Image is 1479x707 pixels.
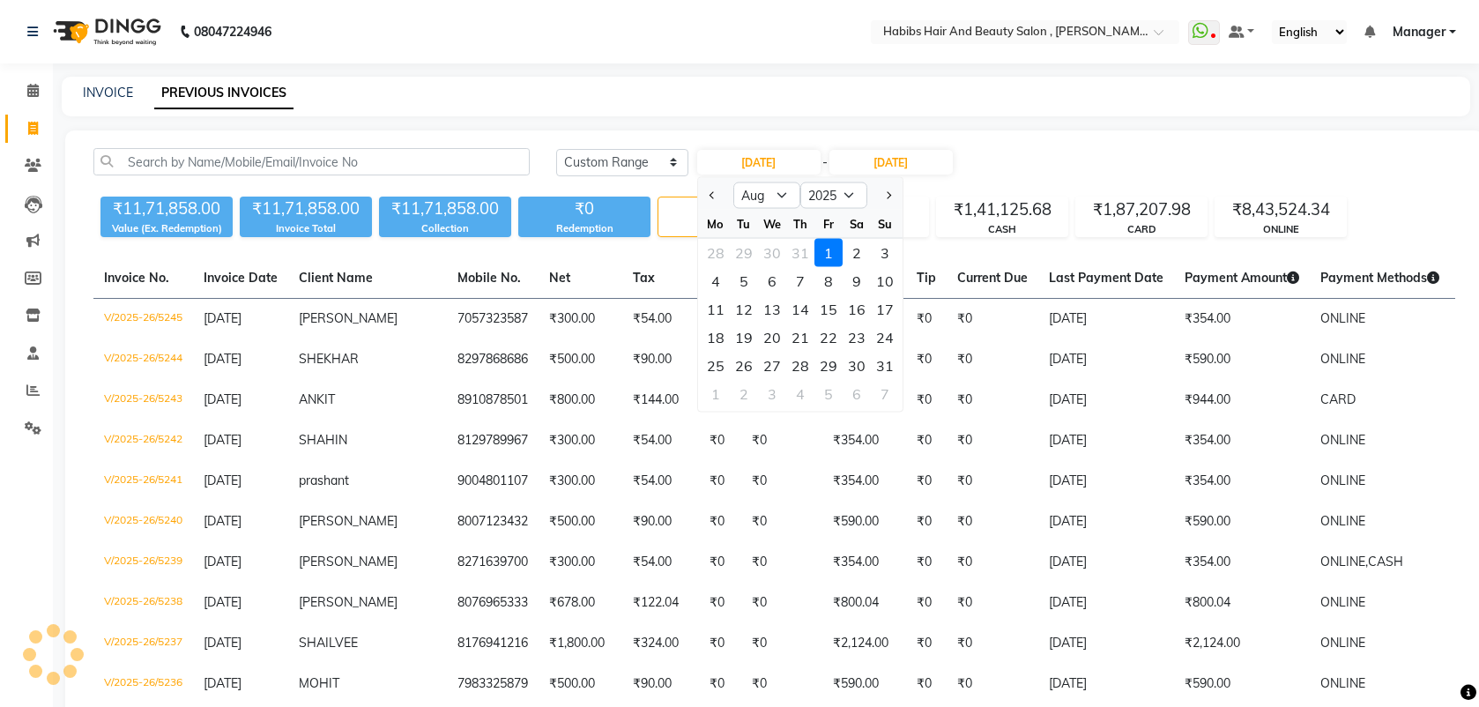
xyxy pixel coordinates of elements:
div: Thursday, August 28, 2025 [786,352,814,380]
div: 13 [758,295,786,324]
div: 6 [758,267,786,295]
td: ₹0 [699,420,741,461]
td: ₹800.00 [539,380,622,420]
div: 14 [786,295,814,324]
td: ₹0 [741,542,822,583]
span: Tip [917,270,936,286]
td: ₹0 [906,623,947,664]
td: V/2025-26/5243 [93,380,193,420]
div: Sa [843,210,871,238]
td: ₹0 [741,461,822,502]
td: ₹590.00 [1174,502,1310,542]
span: ONLINE [1320,432,1365,448]
span: Payment Methods [1320,270,1439,286]
span: ONLINE, [1320,554,1368,569]
div: Bills [658,222,789,237]
div: Monday, August 11, 2025 [702,295,730,324]
div: Sunday, August 10, 2025 [871,267,899,295]
td: ₹0 [906,420,947,461]
div: Wednesday, July 30, 2025 [758,239,786,267]
span: ANKIT [299,391,335,407]
div: Invoice Total [240,221,372,236]
td: 8910878501 [447,380,539,420]
input: End Date [829,150,953,175]
div: Thursday, September 4, 2025 [786,380,814,408]
div: Sunday, August 3, 2025 [871,239,899,267]
div: 28 [786,352,814,380]
td: ₹0 [906,380,947,420]
td: ₹0 [906,583,947,623]
div: Thursday, August 21, 2025 [786,324,814,352]
div: Wednesday, August 27, 2025 [758,352,786,380]
div: Saturday, August 16, 2025 [843,295,871,324]
div: 19 [730,324,758,352]
td: ₹0 [947,542,1038,583]
div: Th [786,210,814,238]
td: ₹0 [741,583,822,623]
div: 3 [758,380,786,408]
div: 7 [871,380,899,408]
td: ₹0 [741,420,822,461]
div: 4 [702,267,730,295]
td: ₹1,800.00 [539,623,622,664]
span: [PERSON_NAME] [299,594,398,610]
div: Redemption [518,221,650,236]
td: ₹0 [906,339,947,380]
td: ₹0 [947,583,1038,623]
div: 17 [871,295,899,324]
td: V/2025-26/5242 [93,420,193,461]
span: [DATE] [204,391,242,407]
div: 18 [702,324,730,352]
td: [DATE] [1038,623,1174,664]
div: 5 [730,267,758,295]
td: ₹0 [906,299,947,340]
td: ₹54.00 [622,299,699,340]
div: Value (Ex. Redemption) [100,221,233,236]
div: Wednesday, August 13, 2025 [758,295,786,324]
div: 16 [843,295,871,324]
div: CARD [1076,222,1207,237]
div: ₹1,87,207.98 [1076,197,1207,222]
td: V/2025-26/5245 [93,299,193,340]
div: 6 [843,380,871,408]
td: ₹0 [947,299,1038,340]
td: 8076965333 [447,583,539,623]
input: Search by Name/Mobile/Email/Invoice No [93,148,530,175]
td: ₹590.00 [822,502,906,542]
div: 26 [730,352,758,380]
td: ₹300.00 [539,461,622,502]
select: Select year [800,182,867,209]
td: ₹0 [741,623,822,664]
div: Monday, August 4, 2025 [702,267,730,295]
div: ₹8,43,524.34 [1215,197,1346,222]
div: ₹11,71,858.00 [379,197,511,221]
td: 7983325879 [447,664,539,704]
div: 31 [871,352,899,380]
td: ₹0 [699,583,741,623]
span: [DATE] [204,513,242,529]
div: 2 [730,380,758,408]
td: V/2025-26/5240 [93,502,193,542]
div: ₹1,41,125.68 [937,197,1067,222]
td: ₹590.00 [1174,339,1310,380]
td: ₹944.00 [1174,380,1310,420]
div: 25 [702,352,730,380]
td: V/2025-26/5237 [93,623,193,664]
td: [DATE] [1038,299,1174,340]
div: Sunday, September 7, 2025 [871,380,899,408]
div: 23 [843,324,871,352]
td: ₹0 [947,623,1038,664]
td: ₹0 [947,380,1038,420]
td: ₹0 [947,420,1038,461]
td: ₹0 [906,542,947,583]
td: V/2025-26/5241 [93,461,193,502]
div: Tu [730,210,758,238]
div: 5 [814,380,843,408]
div: Friday, August 22, 2025 [814,324,843,352]
div: 15 [814,295,843,324]
div: 31 [786,239,814,267]
div: Tuesday, August 5, 2025 [730,267,758,295]
div: 8 [814,267,843,295]
div: ₹11,71,858.00 [100,197,233,221]
td: [DATE] [1038,542,1174,583]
